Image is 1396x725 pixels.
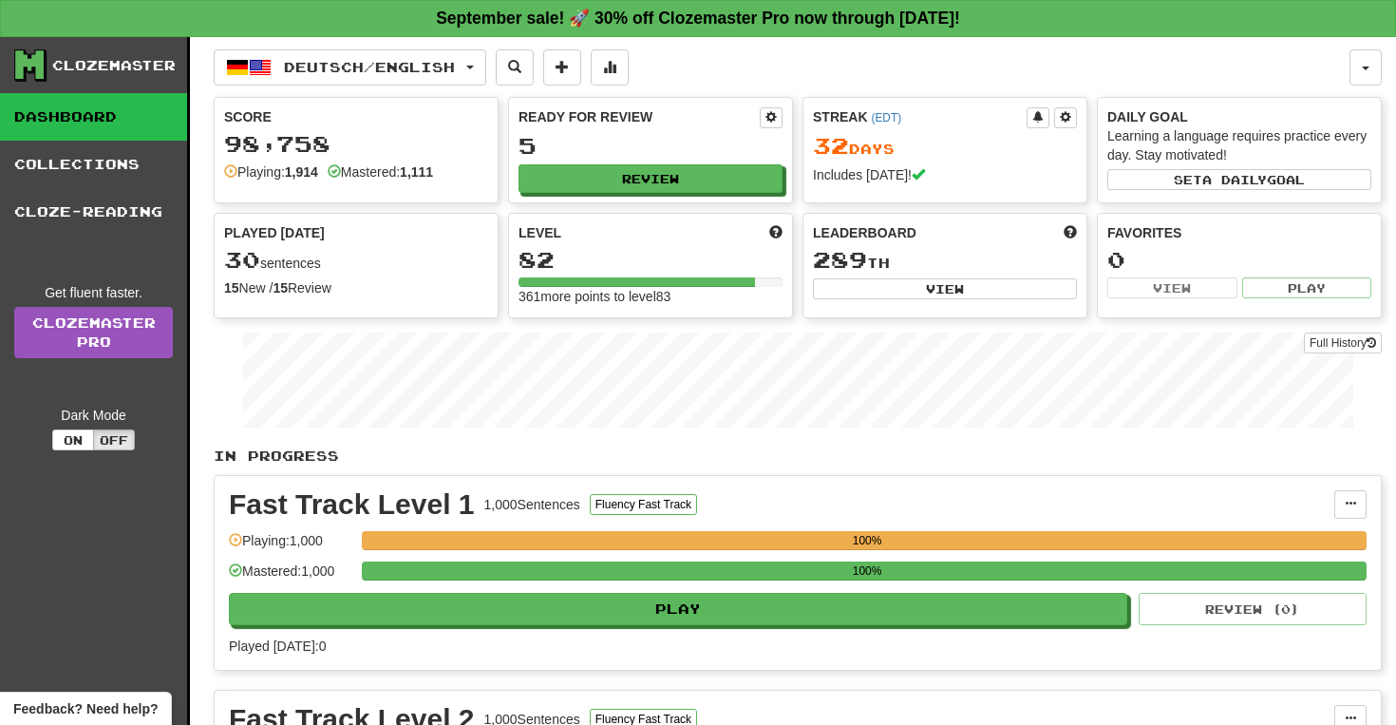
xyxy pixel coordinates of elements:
[1202,173,1267,186] span: a daily
[496,49,534,86] button: Search sentences
[591,49,629,86] button: More stats
[813,246,867,273] span: 289
[813,134,1077,159] div: Day s
[224,246,260,273] span: 30
[871,111,901,124] a: (EDT)
[214,49,486,86] button: Deutsch/English
[813,165,1077,184] div: Includes [DATE]!
[813,107,1027,126] div: Streak
[1107,248,1371,272] div: 0
[14,406,173,425] div: Dark Mode
[813,278,1077,299] button: View
[224,162,318,181] div: Playing:
[368,531,1367,550] div: 100%
[519,107,760,126] div: Ready for Review
[400,164,433,180] strong: 1,111
[224,278,488,297] div: New / Review
[13,699,158,718] span: Open feedback widget
[229,490,475,519] div: Fast Track Level 1
[285,164,318,180] strong: 1,914
[436,9,960,28] strong: September sale! 🚀 30% off Clozemaster Pro now through [DATE]!
[224,280,239,296] strong: 15
[519,134,783,158] div: 5
[813,223,916,242] span: Leaderboard
[519,223,561,242] span: Level
[813,248,1077,273] div: th
[1107,169,1371,190] button: Seta dailygoal
[590,494,697,515] button: Fluency Fast Track
[1064,223,1077,242] span: This week in points, UTC
[284,59,455,75] span: Deutsch / English
[229,639,326,654] span: Played [DATE]: 0
[1139,593,1367,625] button: Review (0)
[224,223,325,242] span: Played [DATE]
[368,562,1367,581] div: 100%
[543,49,581,86] button: Add sentence to collection
[813,132,849,159] span: 32
[14,283,173,302] div: Get fluent faster.
[328,162,433,181] div: Mastered:
[273,280,288,296] strong: 15
[229,531,352,563] div: Playing: 1,000
[229,593,1127,625] button: Play
[224,107,488,126] div: Score
[229,562,352,593] div: Mastered: 1,000
[1107,277,1237,298] button: View
[224,248,488,273] div: sentences
[1107,107,1371,126] div: Daily Goal
[769,223,783,242] span: Score more points to level up
[52,429,94,450] button: On
[214,447,1382,466] p: In Progress
[224,132,488,156] div: 98,758
[52,56,176,75] div: Clozemaster
[1242,277,1372,298] button: Play
[519,164,783,193] button: Review
[484,495,580,514] div: 1,000 Sentences
[519,287,783,306] div: 361 more points to level 83
[1107,126,1371,164] div: Learning a language requires practice every day. Stay motivated!
[519,248,783,272] div: 82
[14,307,173,358] a: ClozemasterPro
[1107,223,1371,242] div: Favorites
[93,429,135,450] button: Off
[1304,333,1382,353] button: Full History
